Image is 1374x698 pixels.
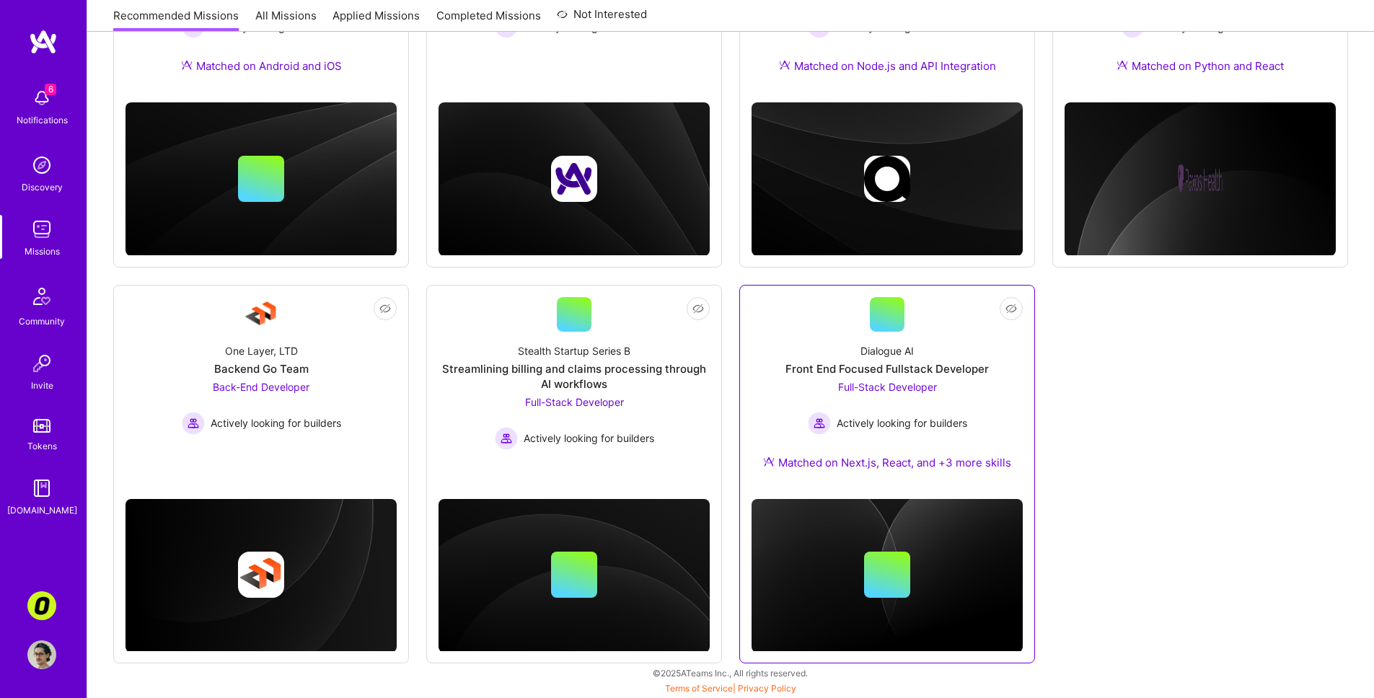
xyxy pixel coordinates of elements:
[244,297,278,332] img: Company Logo
[752,297,1023,487] a: Dialogue AIFront End Focused Fullstack DeveloperFull-Stack Developer Actively looking for builder...
[27,640,56,669] img: User Avatar
[495,427,518,450] img: Actively looking for builders
[31,378,53,393] div: Invite
[557,6,647,32] a: Not Interested
[439,499,710,653] img: cover
[238,552,284,598] img: Company logo
[211,415,341,430] span: Actively looking for builders
[27,84,56,112] img: bell
[439,297,710,469] a: Stealth Startup Series BStreamlining billing and claims processing through AI workflowsFull-Stack...
[181,58,342,74] div: Matched on Android and iOS
[1117,59,1128,71] img: Ateam Purple Icon
[525,396,624,408] span: Full-Stack Developer
[692,303,704,314] i: icon EyeClosed
[24,591,60,620] a: Corner3: Building an AI User Researcher
[785,361,989,376] div: Front End Focused Fullstack Developer
[551,156,597,202] img: Company logo
[838,381,937,393] span: Full-Stack Developer
[125,499,397,653] img: cover
[436,8,541,32] a: Completed Missions
[7,503,77,518] div: [DOMAIN_NAME]
[27,474,56,503] img: guide book
[763,456,775,467] img: Ateam Purple Icon
[25,244,60,259] div: Missions
[125,102,397,256] img: cover
[181,59,193,71] img: Ateam Purple Icon
[27,349,56,378] img: Invite
[1177,156,1223,202] img: Company logo
[665,683,733,694] a: Terms of Service
[439,102,710,256] img: cover
[125,297,397,469] a: Company LogoOne Layer, LTDBackend Go TeamBack-End Developer Actively looking for buildersActively...
[379,303,391,314] i: icon EyeClosed
[1065,102,1336,256] img: cover
[738,683,796,694] a: Privacy Policy
[779,59,791,71] img: Ateam Purple Icon
[25,279,59,314] img: Community
[439,361,710,392] div: Streamlining billing and claims processing through AI workflows
[17,112,68,128] div: Notifications
[1117,58,1284,74] div: Matched on Python and React
[837,415,967,430] span: Actively looking for builders
[27,215,56,244] img: teamwork
[864,156,910,202] img: Company logo
[87,655,1374,691] div: © 2025 ATeams Inc., All rights reserved.
[45,84,56,95] span: 6
[524,430,654,446] span: Actively looking for builders
[1005,303,1017,314] i: icon EyeClosed
[333,8,420,32] a: Applied Missions
[518,343,630,358] div: Stealth Startup Series B
[213,381,309,393] span: Back-End Developer
[24,640,60,669] a: User Avatar
[763,455,1011,470] div: Matched on Next.js, React, and +3 more skills
[33,419,50,433] img: tokens
[225,343,298,358] div: One Layer, LTD
[113,8,239,32] a: Recommended Missions
[27,151,56,180] img: discovery
[752,102,1023,256] img: cover
[214,361,309,376] div: Backend Go Team
[182,412,205,435] img: Actively looking for builders
[27,438,57,454] div: Tokens
[255,8,317,32] a: All Missions
[27,591,56,620] img: Corner3: Building an AI User Researcher
[19,314,65,329] div: Community
[752,499,1023,653] img: cover
[665,683,796,694] span: |
[808,412,831,435] img: Actively looking for builders
[29,29,58,55] img: logo
[22,180,63,195] div: Discovery
[860,343,914,358] div: Dialogue AI
[779,58,996,74] div: Matched on Node.js and API Integration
